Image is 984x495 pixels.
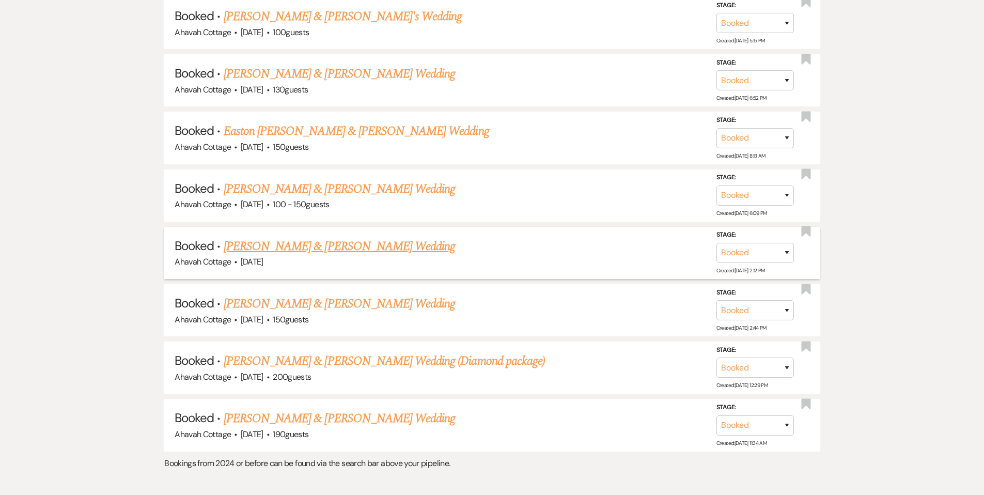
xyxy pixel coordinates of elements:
[716,267,765,274] span: Created: [DATE] 2:12 PM
[241,429,263,440] span: [DATE]
[273,27,309,38] span: 100 guests
[175,199,231,210] span: Ahavah Cottage
[175,352,214,368] span: Booked
[716,152,766,159] span: Created: [DATE] 8:13 AM
[716,287,794,298] label: Stage:
[716,57,794,69] label: Stage:
[716,229,794,241] label: Stage:
[716,324,767,331] span: Created: [DATE] 2:44 PM
[241,372,263,382] span: [DATE]
[175,84,231,95] span: Ahavah Cottage
[175,65,214,81] span: Booked
[716,115,794,126] label: Stage:
[224,237,455,256] a: [PERSON_NAME] & [PERSON_NAME] Wedding
[273,314,308,325] span: 150 guests
[273,372,311,382] span: 200 guests
[241,142,263,152] span: [DATE]
[175,27,231,38] span: Ahavah Cottage
[716,37,765,44] span: Created: [DATE] 5:15 PM
[175,142,231,152] span: Ahavah Cottage
[175,295,214,311] span: Booked
[716,210,767,216] span: Created: [DATE] 6:09 PM
[273,199,329,210] span: 100 - 150 guests
[273,429,308,440] span: 190 guests
[175,314,231,325] span: Ahavah Cottage
[175,238,214,254] span: Booked
[716,402,794,413] label: Stage:
[175,410,214,426] span: Booked
[273,142,308,152] span: 150 guests
[175,122,214,138] span: Booked
[224,295,455,313] a: [PERSON_NAME] & [PERSON_NAME] Wedding
[224,122,489,141] a: Easton [PERSON_NAME] & [PERSON_NAME] Wedding
[175,8,214,24] span: Booked
[273,84,308,95] span: 130 guests
[716,172,794,183] label: Stage:
[224,7,462,26] a: [PERSON_NAME] & [PERSON_NAME]'s Wedding
[224,409,455,428] a: [PERSON_NAME] & [PERSON_NAME] Wedding
[241,256,263,267] span: [DATE]
[175,256,231,267] span: Ahavah Cottage
[241,27,263,38] span: [DATE]
[224,65,455,83] a: [PERSON_NAME] & [PERSON_NAME] Wedding
[241,84,263,95] span: [DATE]
[716,382,768,389] span: Created: [DATE] 12:29 PM
[716,95,767,101] span: Created: [DATE] 6:52 PM
[241,314,263,325] span: [DATE]
[716,439,767,446] span: Created: [DATE] 11:34 AM
[164,457,820,470] p: Bookings from 2024 or before can be found via the search bar above your pipeline.
[716,345,794,356] label: Stage:
[224,352,545,370] a: [PERSON_NAME] & [PERSON_NAME] Wedding (Diamond package)
[241,199,263,210] span: [DATE]
[175,180,214,196] span: Booked
[175,372,231,382] span: Ahavah Cottage
[175,429,231,440] span: Ahavah Cottage
[224,180,455,198] a: [PERSON_NAME] & [PERSON_NAME] Wedding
